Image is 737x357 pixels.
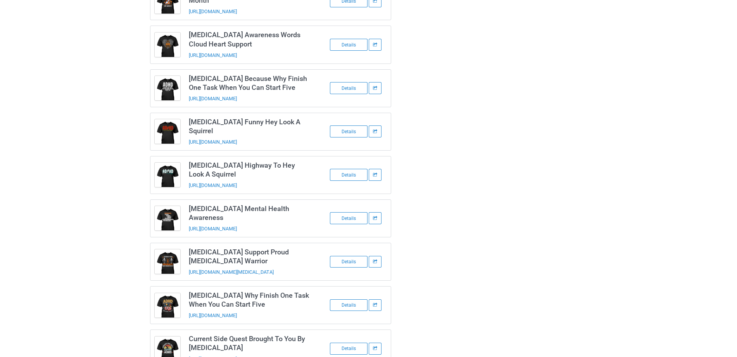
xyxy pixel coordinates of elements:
[189,117,311,135] h3: [MEDICAL_DATA] Funny Hey Look A Squirrel
[189,161,311,178] h3: [MEDICAL_DATA] Highway To Hey Look A Squirrel
[330,299,368,311] div: Details
[189,74,311,92] h3: [MEDICAL_DATA] Because Why Finish One Task When You Can Start Five
[330,345,369,351] a: Details
[189,312,237,318] a: [URL][DOMAIN_NAME]
[330,343,368,355] div: Details
[189,9,237,14] a: [URL][DOMAIN_NAME]
[330,302,369,308] a: Details
[189,204,311,222] h3: [MEDICAL_DATA] Mental Health Awareness
[330,128,369,134] a: Details
[330,258,369,264] a: Details
[189,96,237,101] a: [URL][DOMAIN_NAME]
[330,169,368,181] div: Details
[189,30,311,48] h3: [MEDICAL_DATA] Awareness Words Cloud Heart Support
[189,334,311,352] h3: Current Side Quest Brought To You By [MEDICAL_DATA]
[330,215,369,221] a: Details
[189,291,311,309] h3: [MEDICAL_DATA] Why Finish One Task When You Can Start Five
[189,52,237,58] a: [URL][DOMAIN_NAME]
[189,226,237,232] a: [URL][DOMAIN_NAME]
[189,182,237,188] a: [URL][DOMAIN_NAME]
[330,85,369,91] a: Details
[330,82,368,94] div: Details
[189,269,274,275] a: [URL][DOMAIN_NAME][MEDICAL_DATA]
[330,212,368,224] div: Details
[330,256,368,268] div: Details
[330,172,369,178] a: Details
[330,125,368,137] div: Details
[189,247,311,265] h3: [MEDICAL_DATA] Support Proud [MEDICAL_DATA] Warrior
[189,139,237,145] a: [URL][DOMAIN_NAME]
[330,41,369,48] a: Details
[330,39,368,51] div: Details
